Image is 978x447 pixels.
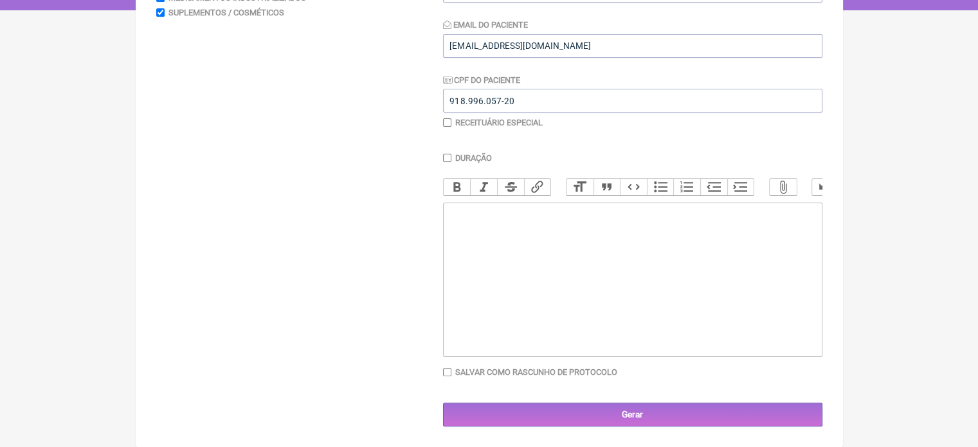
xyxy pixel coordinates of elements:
[470,179,497,196] button: Italic
[443,403,822,426] input: Gerar
[443,75,520,85] label: CPF do Paciente
[566,179,593,196] button: Heading
[593,179,620,196] button: Quote
[455,118,543,127] label: Receituário Especial
[673,179,700,196] button: Numbers
[455,153,492,163] label: Duração
[812,179,839,196] button: Undo
[444,179,471,196] button: Bold
[770,179,797,196] button: Attach Files
[443,20,528,30] label: Email do Paciente
[524,179,551,196] button: Link
[647,179,674,196] button: Bullets
[455,367,617,377] label: Salvar como rascunho de Protocolo
[497,179,524,196] button: Strikethrough
[700,179,727,196] button: Decrease Level
[620,179,647,196] button: Code
[727,179,754,196] button: Increase Level
[168,8,284,17] label: Suplementos / Cosméticos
